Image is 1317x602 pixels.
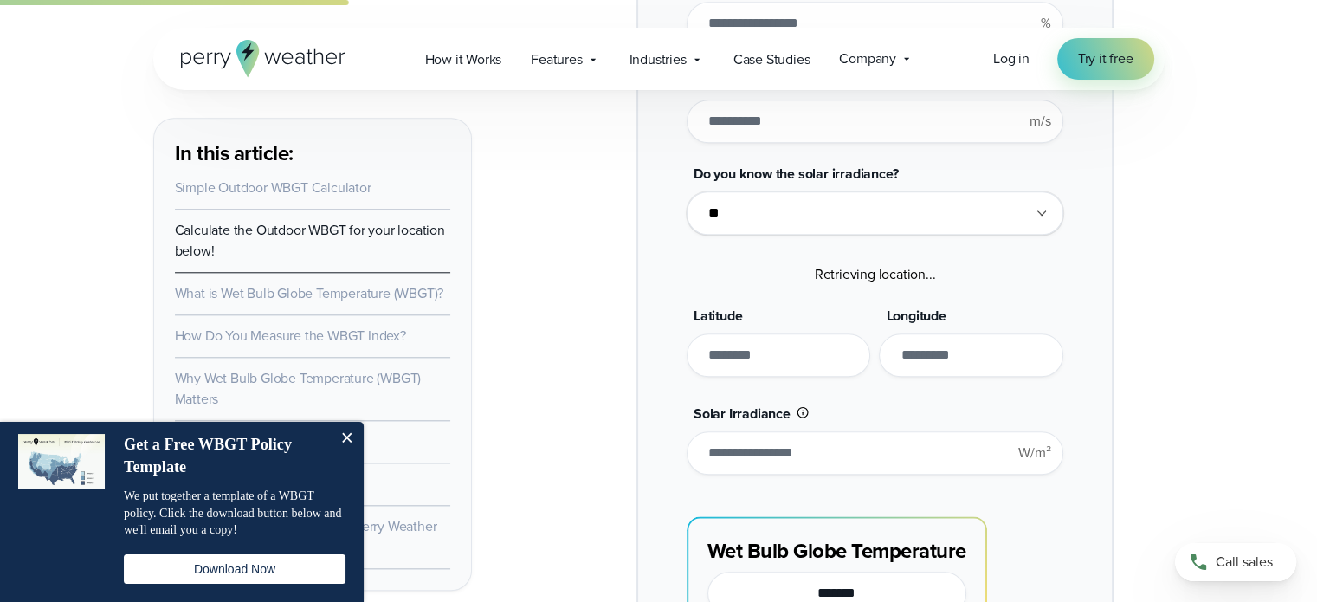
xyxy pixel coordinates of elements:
[1216,552,1273,573] span: Call sales
[329,422,364,456] button: Close
[1057,38,1154,80] a: Try it free
[175,178,371,197] a: Simple Outdoor WBGT Calculator
[175,139,450,167] h3: In this article:
[175,283,444,303] a: What is Wet Bulb Globe Temperature (WBGT)?
[733,49,810,70] span: Case Studies
[410,42,517,77] a: How it Works
[531,49,582,70] span: Features
[175,220,445,261] a: Calculate the Outdoor WBGT for your location below!
[719,42,825,77] a: Case Studies
[124,488,345,539] p: We put together a template of a WBGT policy. Click the download button below and we'll email you ...
[694,404,791,424] span: Solar Irradiance
[175,326,406,346] a: How Do You Measure the WBGT Index?
[175,368,422,409] a: Why Wet Bulb Globe Temperature (WBGT) Matters
[694,164,898,184] span: Do you know the solar irradiance?
[1078,49,1133,69] span: Try it free
[124,554,345,584] button: Download Now
[425,49,502,70] span: How it Works
[993,49,1030,68] span: Log in
[1175,543,1296,581] a: Call sales
[629,49,687,70] span: Industries
[993,49,1030,69] a: Log in
[694,306,742,326] span: Latitude
[886,306,946,326] span: Longitude
[124,434,327,478] h4: Get a Free WBGT Policy Template
[815,264,936,284] span: Retrieving location...
[839,49,896,69] span: Company
[18,434,105,489] img: dialog featured image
